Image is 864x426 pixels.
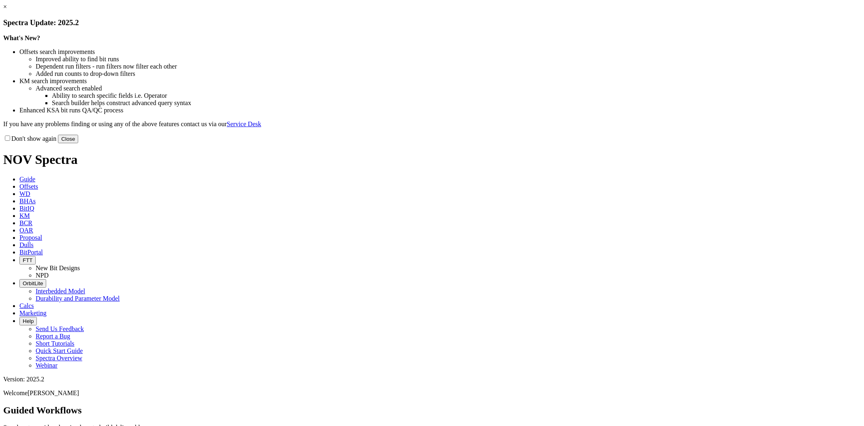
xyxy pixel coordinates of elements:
h2: Guided Workflows [3,405,861,416]
span: BitPortal [19,249,43,256]
a: Service Desk [227,120,261,127]
li: Added run counts to drop-down filters [36,70,861,77]
span: BHAs [19,198,36,204]
a: Report a Bug [36,333,70,340]
button: Close [58,135,78,143]
span: BitIQ [19,205,34,212]
span: [PERSON_NAME] [28,389,79,396]
span: BCR [19,219,32,226]
h3: Spectra Update: 2025.2 [3,18,861,27]
a: Interbedded Model [36,288,85,295]
a: NPD [36,272,49,279]
a: Spectra Overview [36,355,82,361]
span: Offsets [19,183,38,190]
li: Enhanced KSA bit runs QA/QC process [19,107,861,114]
a: New Bit Designs [36,265,80,271]
a: Quick Start Guide [36,347,83,354]
span: Dulls [19,241,34,248]
span: Calcs [19,302,34,309]
strong: What's New? [3,34,40,41]
p: If you have any problems finding or using any of the above features contact us via our [3,120,861,128]
a: Webinar [36,362,58,369]
span: KM [19,212,30,219]
span: Proposal [19,234,42,241]
a: Send Us Feedback [36,325,84,332]
label: Don't show again [3,135,56,142]
a: × [3,3,7,10]
li: Improved ability to find bit runs [36,56,861,63]
span: Help [23,318,34,324]
span: Marketing [19,310,47,316]
span: FTT [23,257,32,263]
li: Offsets search improvements [19,48,861,56]
span: OrbitLite [23,280,43,286]
p: Welcome [3,389,861,397]
a: Short Tutorials [36,340,75,347]
a: Durability and Parameter Model [36,295,120,302]
span: OAR [19,227,33,234]
li: Search builder helps construct advanced query syntax [52,99,861,107]
div: Version: 2025.2 [3,376,861,383]
span: WD [19,190,30,197]
span: Guide [19,176,35,183]
li: Dependent run filters - run filters now filter each other [36,63,861,70]
li: Ability to search specific fields i.e. Operator [52,92,861,99]
li: Advanced search enabled [36,85,861,92]
li: KM search improvements [19,77,861,85]
input: Don't show again [5,136,10,141]
h1: NOV Spectra [3,152,861,167]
